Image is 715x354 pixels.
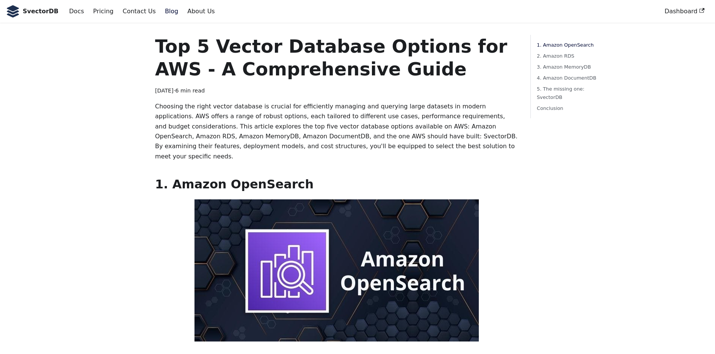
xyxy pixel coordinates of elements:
a: Dashboard [660,5,709,18]
img: Amazon OpenSearch [194,199,479,341]
a: 3. Amazon MemoryDB [537,63,599,71]
a: Contact Us [118,5,160,18]
p: Choosing the right vector database is crucial for efficiently managing and querying large dataset... [155,102,518,161]
b: SvectorDB [23,6,58,16]
img: SvectorDB Logo [6,5,20,17]
a: 5. The missing one: SvectorDB [537,85,599,101]
a: 1. Amazon OpenSearch [537,41,599,49]
h1: Top 5 Vector Database Options for AWS - A Comprehensive Guide [155,35,518,80]
a: 4. Amazon DocumentDB [537,74,599,82]
a: 2. Amazon RDS [537,52,599,60]
div: · 6 min read [155,86,518,96]
a: Docs [64,5,88,18]
a: Conclusion [537,104,599,112]
a: SvectorDB LogoSvectorDB [6,5,58,17]
time: [DATE] [155,88,174,94]
a: About Us [183,5,219,18]
a: Blog [160,5,183,18]
a: Pricing [89,5,118,18]
h2: 1. Amazon OpenSearch [155,177,518,192]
